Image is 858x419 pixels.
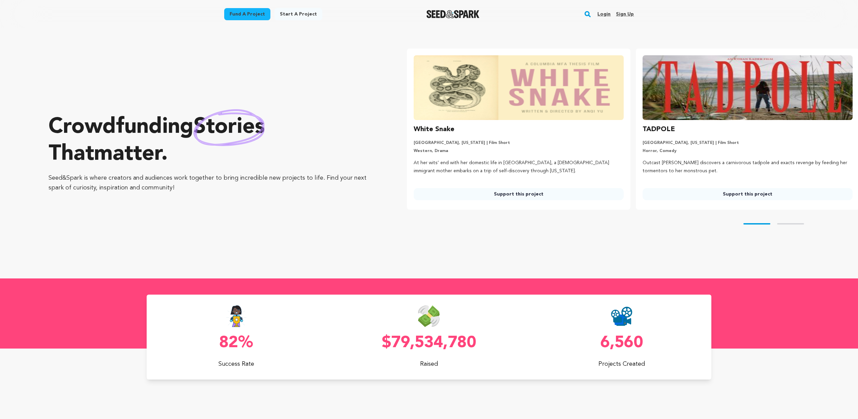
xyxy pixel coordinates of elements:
[532,335,711,351] p: 6,560
[194,109,265,146] img: hand sketched image
[49,173,380,193] p: Seed&Spark is where creators and audiences work together to bring incredible new projects to life...
[94,144,161,165] span: matter
[147,359,326,369] p: Success Rate
[414,124,454,135] h3: White Snake
[414,55,624,120] img: White Snake image
[339,335,519,351] p: $79,534,780
[147,335,326,351] p: 82%
[414,159,624,175] p: At her wits’ end with her domestic life in [GEOGRAPHIC_DATA], a [DEMOGRAPHIC_DATA] immigrant moth...
[643,188,853,200] a: Support this project
[226,305,247,327] img: Seed&Spark Success Rate Icon
[616,9,634,20] a: Sign up
[426,10,479,18] a: Seed&Spark Homepage
[643,148,853,154] p: Horror, Comedy
[339,359,519,369] p: Raised
[643,55,853,120] img: TADPOLE image
[414,148,624,154] p: Western, Drama
[532,359,711,369] p: Projects Created
[414,140,624,146] p: [GEOGRAPHIC_DATA], [US_STATE] | Film Short
[224,8,270,20] a: Fund a project
[611,305,632,327] img: Seed&Spark Projects Created Icon
[643,124,675,135] h3: TADPOLE
[643,159,853,175] p: Outcast [PERSON_NAME] discovers a carnivorous tadpole and exacts revenge by feeding her tormentor...
[643,140,853,146] p: [GEOGRAPHIC_DATA], [US_STATE] | Film Short
[597,9,611,20] a: Login
[426,10,479,18] img: Seed&Spark Logo Dark Mode
[418,305,440,327] img: Seed&Spark Money Raised Icon
[274,8,322,20] a: Start a project
[414,188,624,200] a: Support this project
[49,114,380,168] p: Crowdfunding that .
